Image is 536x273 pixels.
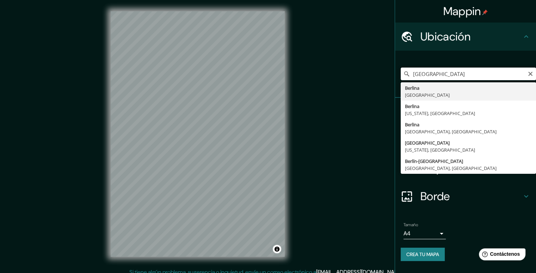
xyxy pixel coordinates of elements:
[405,110,475,116] font: [US_STATE], [GEOGRAPHIC_DATA]
[395,182,536,210] div: Borde
[401,248,445,261] button: Crea tu mapa
[403,222,418,228] font: Tamaño
[395,98,536,126] div: Patas
[401,68,536,80] input: Elige tu ciudad o zona
[395,126,536,154] div: Estilo
[403,228,446,239] div: A4
[403,230,411,237] font: A4
[405,140,450,146] font: [GEOGRAPHIC_DATA]
[405,121,419,128] font: Berlina
[482,9,488,15] img: pin-icon.png
[405,165,497,171] font: [GEOGRAPHIC_DATA], [GEOGRAPHIC_DATA]
[405,92,450,98] font: [GEOGRAPHIC_DATA]
[420,189,450,204] font: Borde
[405,128,497,135] font: [GEOGRAPHIC_DATA], [GEOGRAPHIC_DATA]
[395,23,536,51] div: Ubicación
[405,147,475,153] font: [US_STATE], [GEOGRAPHIC_DATA]
[405,85,419,91] font: Berlina
[111,11,285,257] canvas: Mapa
[406,251,439,258] font: Crea tu mapa
[420,29,470,44] font: Ubicación
[405,158,463,164] font: Berlín-[GEOGRAPHIC_DATA]
[395,154,536,182] div: Disposición
[473,246,528,265] iframe: Lanzador de widgets de ayuda
[273,245,281,253] button: Activar o desactivar atribución
[443,4,481,19] font: Mappin
[405,103,419,109] font: Berlina
[528,70,533,77] button: Claro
